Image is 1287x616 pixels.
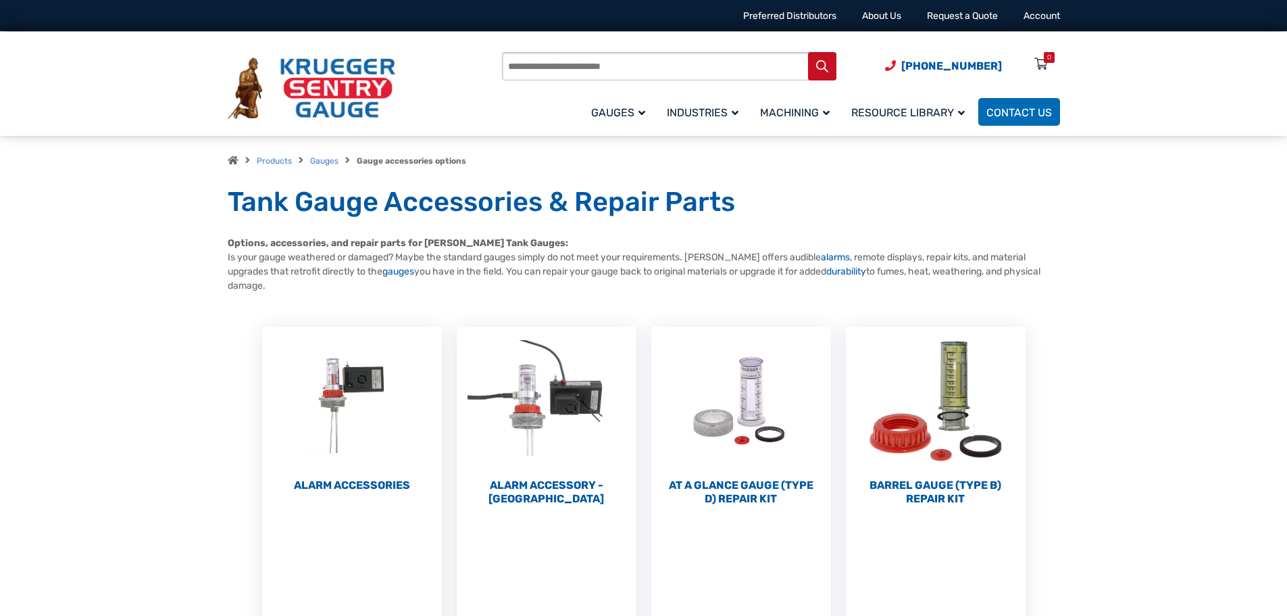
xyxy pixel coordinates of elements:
[843,96,978,128] a: Resource Library
[760,106,830,119] span: Machining
[986,106,1052,119] span: Contact Us
[228,236,1060,293] p: Is your gauge weathered or damaged? Maybe the standard gauges simply do not meet your requirement...
[583,96,659,128] a: Gauges
[885,57,1002,74] a: Phone Number (920) 434-8860
[651,479,831,506] h2: At a Glance Gauge (Type D) Repair Kit
[846,479,1026,506] h2: Barrel Gauge (Type B) Repair Kit
[1047,52,1051,63] div: 0
[826,266,866,277] a: durability
[651,327,831,475] img: At a Glance Gauge (Type D) Repair Kit
[846,327,1026,506] a: Visit product category Barrel Gauge (Type B) Repair Kit
[591,106,645,119] span: Gauges
[821,252,850,263] a: alarms
[262,327,442,475] img: Alarm Accessories
[651,327,831,506] a: Visit product category At a Glance Gauge (Type D) Repair Kit
[743,10,836,22] a: Preferred Distributors
[228,57,395,120] img: Krueger Sentry Gauge
[310,156,338,166] a: Gauges
[357,156,466,166] strong: Gauge accessories options
[1024,10,1060,22] a: Account
[262,327,442,492] a: Visit product category Alarm Accessories
[382,266,414,277] a: gauges
[752,96,843,128] a: Machining
[457,327,636,475] img: Alarm Accessory - DC
[228,237,568,249] strong: Options, accessories, and repair parts for [PERSON_NAME] Tank Gauges:
[457,327,636,506] a: Visit product category Alarm Accessory - DC
[978,98,1060,126] a: Contact Us
[262,479,442,492] h2: Alarm Accessories
[659,96,752,128] a: Industries
[927,10,998,22] a: Request a Quote
[851,106,965,119] span: Resource Library
[862,10,901,22] a: About Us
[457,479,636,506] h2: Alarm Accessory - [GEOGRAPHIC_DATA]
[257,156,292,166] a: Products
[846,327,1026,475] img: Barrel Gauge (Type B) Repair Kit
[228,185,1060,219] h1: Tank Gauge Accessories & Repair Parts
[901,60,1002,72] span: [PHONE_NUMBER]
[667,106,738,119] span: Industries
